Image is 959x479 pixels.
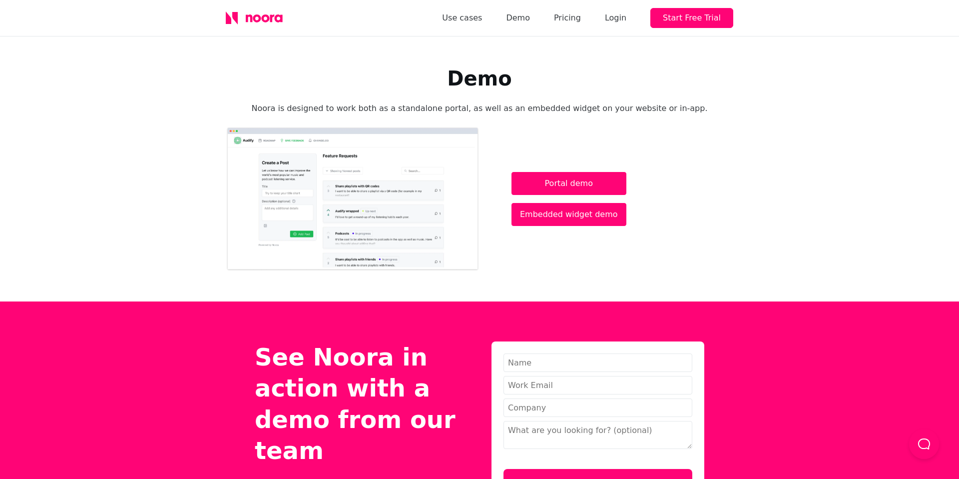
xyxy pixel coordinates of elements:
a: Embedded widget demo [511,203,626,226]
button: Start Free Trial [650,8,733,28]
input: Work Email [503,376,692,394]
div: Login [605,11,626,25]
h2: See Noora in action with a demo from our team [255,341,468,466]
input: Name [503,353,692,372]
input: Company [503,398,692,417]
h1: Demo [226,66,733,90]
a: Pricing [554,11,581,25]
p: Noora is designed to work both as a standalone portal, as well as an embedded widget on your webs... [226,102,733,114]
button: Load Chat [909,429,939,459]
img: A preview of Noora's standalone portal [226,126,479,271]
a: Portal demo [511,172,626,195]
a: Demo [506,11,530,25]
a: Use cases [442,11,482,25]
